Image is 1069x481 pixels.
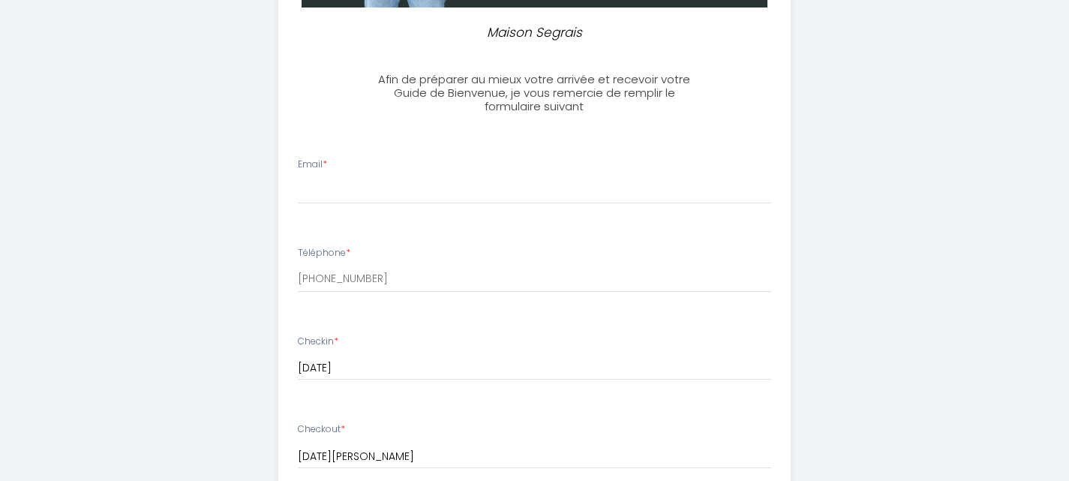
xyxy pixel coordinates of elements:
label: Checkout [298,422,345,437]
label: Checkin [298,335,338,349]
h3: Afin de préparer au mieux votre arrivée et recevoir votre Guide de Bienvenue, je vous remercie de... [368,73,701,113]
label: Email [298,158,327,172]
p: Maison Segrais [374,23,695,43]
label: Téléphone [298,246,350,260]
